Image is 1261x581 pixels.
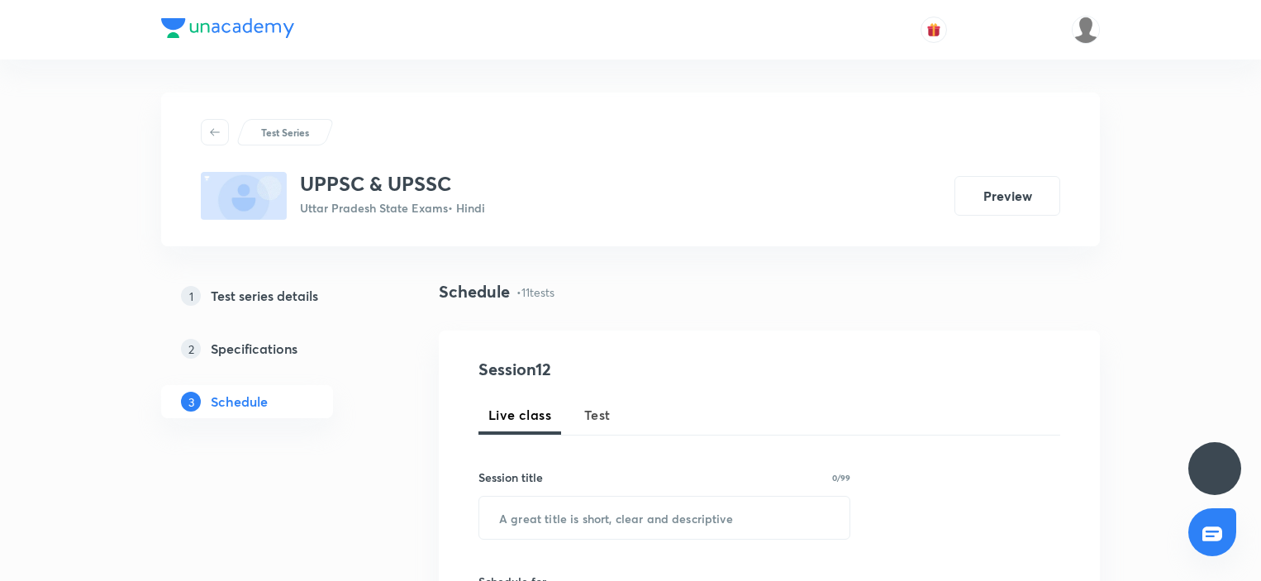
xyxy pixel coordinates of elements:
[161,279,386,312] a: 1Test series details
[261,125,309,140] p: Test Series
[926,22,941,37] img: avatar
[161,18,294,38] img: Company Logo
[300,199,485,217] p: Uttar Pradesh State Exams • Hindi
[211,339,297,359] h5: Specifications
[1205,459,1225,479] img: ttu
[488,405,551,425] span: Live class
[300,172,485,196] h3: UPPSC & UPSSC
[211,392,268,412] h5: Schedule
[478,469,543,486] h6: Session title
[181,392,201,412] p: 3
[1072,16,1100,44] img: Green Vr
[211,286,318,306] h5: Test series details
[954,176,1060,216] button: Preview
[161,18,294,42] a: Company Logo
[921,17,947,43] button: avatar
[832,474,850,482] p: 0/99
[181,286,201,306] p: 1
[479,497,849,539] input: A great title is short, clear and descriptive
[584,405,611,425] span: Test
[201,172,287,220] img: fallback-thumbnail.png
[516,283,554,301] p: • 11 tests
[161,332,386,365] a: 2Specifications
[439,279,510,304] h4: Schedule
[181,339,201,359] p: 2
[478,357,780,382] h4: Session 12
